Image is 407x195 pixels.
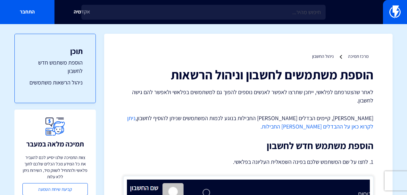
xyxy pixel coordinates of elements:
[26,140,84,148] h3: תמיכה מלאה במעבר
[123,88,373,104] p: לאחר שהצטרפתם לפלאשי, ייתכן שתרצו לאפשר לאנשים נוספים להפוך גם למשתמשים בפלאשי ולאפשר להם גישה לח...
[127,114,373,130] a: ניתן לקרוא כאן על ההבדלים [PERSON_NAME] החבילות.
[123,67,373,82] h1: הוספת משתמשים לחשבון וניהול הרשאות
[123,114,373,130] p: [PERSON_NAME], קיימים הבדלים [PERSON_NAME] החבילות בנוגע לכמות המשתמשים שניתן להוסיף לחשבון,
[22,154,88,180] p: צוות התמיכה שלנו יסייע לכם להעביר את כל המידע מכל הכלים שלכם לתוך פלאשי ולהתחיל לשווק מיד, השירות...
[28,58,83,75] a: הוספת משתמש חדש לחשבון
[312,53,334,59] a: ניהול החשבון
[348,53,369,59] a: מרכז תמיכה
[81,5,326,20] input: חיפוש מהיר...
[28,47,83,55] h3: תוכן
[28,78,83,87] a: ניהול הרשאות משתמשים
[123,157,373,166] p: 1. לחצו על שם המשתמש שלכם בפינה השמאלית העליונה בפלאשי.
[123,140,373,151] h2: הוספת משתמש חדש לחשבון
